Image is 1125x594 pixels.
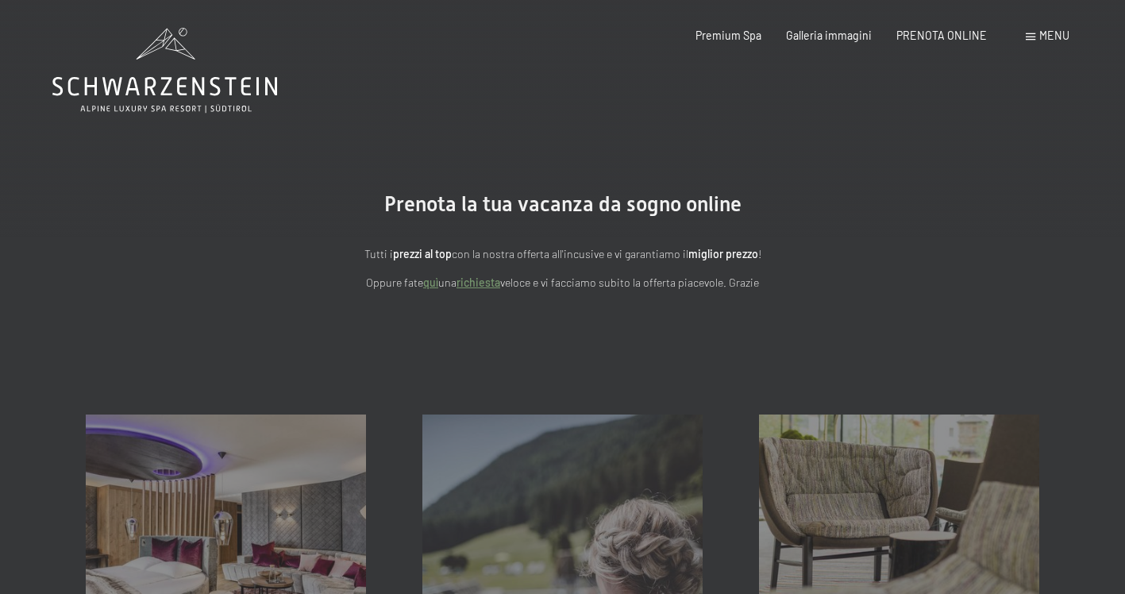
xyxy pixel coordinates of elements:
[423,276,438,289] a: quì
[384,192,742,216] span: Prenota la tua vacanza da sogno online
[457,276,500,289] a: richiesta
[896,29,987,42] a: PRENOTA ONLINE
[214,245,912,264] p: Tutti i con la nostra offerta all'incusive e vi garantiamo il !
[214,274,912,292] p: Oppure fate una veloce e vi facciamo subito la offerta piacevole. Grazie
[695,29,761,42] a: Premium Spa
[393,247,452,260] strong: prezzi al top
[786,29,872,42] a: Galleria immagini
[1039,29,1069,42] span: Menu
[688,247,758,260] strong: miglior prezzo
